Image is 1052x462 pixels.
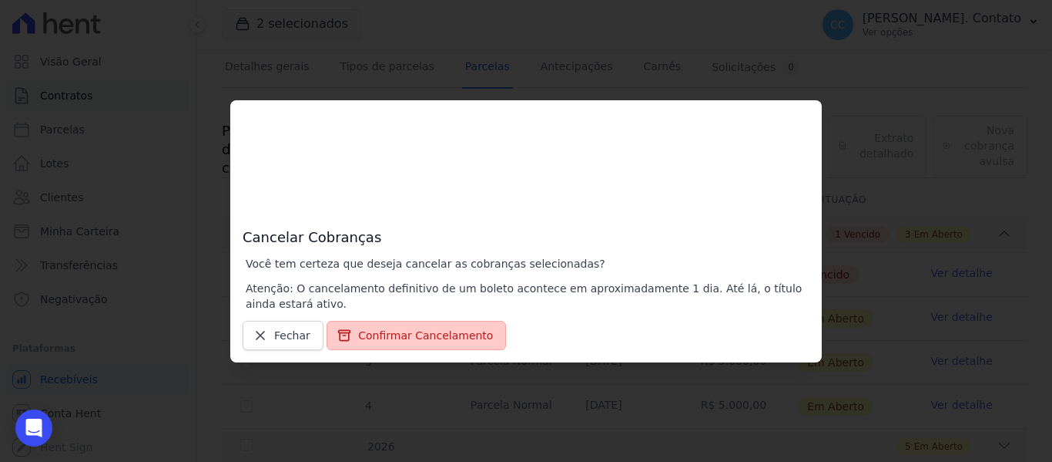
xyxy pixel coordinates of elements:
[246,256,809,271] p: Você tem certeza que deseja cancelar as cobranças selecionadas?
[243,113,809,247] h3: Cancelar Cobranças
[246,281,809,312] p: Atenção: O cancelamento definitivo de um boleto acontece em aproximadamente 1 dia. Até lá, o títu...
[327,321,506,350] button: Confirmar Cancelamento
[274,328,310,343] span: Fechar
[15,410,52,447] div: Open Intercom Messenger
[243,321,323,350] a: Fechar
